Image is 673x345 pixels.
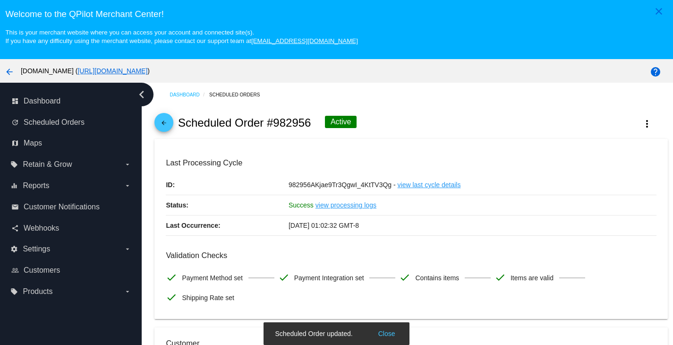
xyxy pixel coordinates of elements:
[21,67,150,75] span: [DOMAIN_NAME] ( )
[178,116,311,129] h2: Scheduled Order #982956
[494,272,506,283] mat-icon: check
[315,195,376,215] a: view processing logs
[10,245,18,253] i: settings
[124,288,131,295] i: arrow_drop_down
[11,203,19,211] i: email
[399,272,410,283] mat-icon: check
[11,97,19,105] i: dashboard
[325,116,357,128] div: Active
[209,87,268,102] a: Scheduled Orders
[182,268,242,288] span: Payment Method set
[24,266,60,275] span: Customers
[289,181,396,189] span: 982956AKjae9Tr3QgwI_4KtTV3Qg -
[24,224,59,233] span: Webhooks
[511,268,554,288] span: Items are valid
[251,37,358,44] a: [EMAIL_ADDRESS][DOMAIN_NAME]
[275,329,398,338] simple-snack-bar: Scheduled Order updated.
[11,94,131,109] a: dashboard Dashboard
[289,222,359,229] span: [DATE] 01:02:32 GMT-8
[11,136,131,151] a: map Maps
[294,268,364,288] span: Payment Integration set
[10,288,18,295] i: local_offer
[134,87,149,102] i: chevron_left
[166,175,289,195] p: ID:
[11,139,19,147] i: map
[24,118,85,127] span: Scheduled Orders
[124,245,131,253] i: arrow_drop_down
[158,120,170,131] mat-icon: arrow_back
[23,181,49,190] span: Reports
[166,272,177,283] mat-icon: check
[23,160,72,169] span: Retain & Grow
[23,245,50,253] span: Settings
[11,221,131,236] a: share Webhooks
[5,9,667,19] h3: Welcome to the QPilot Merchant Center!
[24,97,60,105] span: Dashboard
[11,115,131,130] a: update Scheduled Orders
[11,267,19,274] i: people_outline
[415,268,459,288] span: Contains items
[650,66,661,78] mat-icon: help
[11,119,19,126] i: update
[11,199,131,215] a: email Customer Notifications
[11,263,131,278] a: people_outline Customers
[24,139,42,147] span: Maps
[77,67,147,75] a: [URL][DOMAIN_NAME]
[278,272,290,283] mat-icon: check
[11,224,19,232] i: share
[182,288,234,308] span: Shipping Rate set
[4,66,15,78] mat-icon: arrow_back
[23,287,52,296] span: Products
[375,329,398,338] button: Close
[166,158,656,167] h3: Last Processing Cycle
[10,182,18,190] i: equalizer
[5,29,358,44] small: This is your merchant website where you can access your account and connected site(s). If you hav...
[170,87,209,102] a: Dashboard
[166,195,289,215] p: Status:
[166,251,656,260] h3: Validation Checks
[641,118,653,129] mat-icon: more_vert
[653,6,664,17] mat-icon: close
[124,161,131,168] i: arrow_drop_down
[166,216,289,235] p: Last Occurrence:
[289,201,314,209] span: Success
[10,161,18,168] i: local_offer
[398,175,461,195] a: view last cycle details
[24,203,100,211] span: Customer Notifications
[124,182,131,190] i: arrow_drop_down
[166,292,177,303] mat-icon: check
